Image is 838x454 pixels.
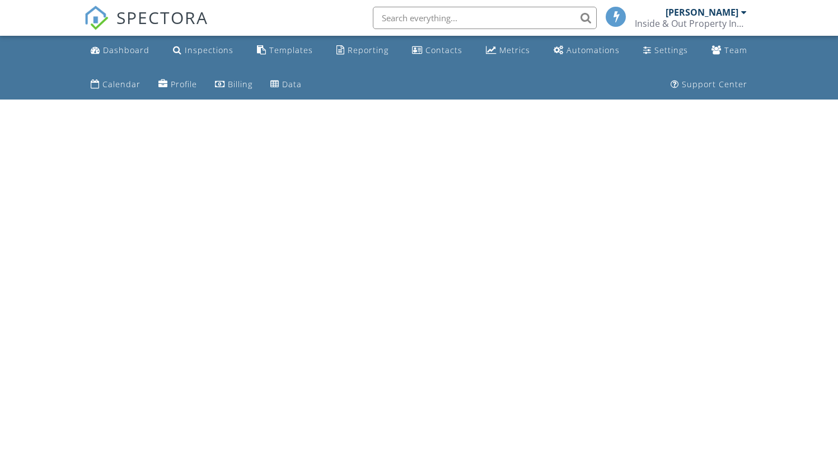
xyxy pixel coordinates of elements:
[266,74,306,95] a: Data
[373,7,597,29] input: Search everything...
[168,40,238,61] a: Inspections
[654,45,688,55] div: Settings
[499,45,530,55] div: Metrics
[567,45,620,55] div: Automations
[210,74,257,95] a: Billing
[84,6,109,30] img: The Best Home Inspection Software - Spectora
[332,40,393,61] a: Reporting
[185,45,233,55] div: Inspections
[481,40,535,61] a: Metrics
[269,45,313,55] div: Templates
[228,79,252,89] div: Billing
[282,79,302,89] div: Data
[171,79,197,89] div: Profile
[682,79,747,89] div: Support Center
[86,74,145,95] a: Calendar
[116,6,208,29] span: SPECTORA
[348,45,388,55] div: Reporting
[425,45,462,55] div: Contacts
[84,15,208,39] a: SPECTORA
[724,45,747,55] div: Team
[102,79,141,89] div: Calendar
[707,40,752,61] a: Team
[666,74,752,95] a: Support Center
[549,40,624,61] a: Automations (Basic)
[252,40,317,61] a: Templates
[154,74,202,95] a: Company Profile
[103,45,149,55] div: Dashboard
[86,40,154,61] a: Dashboard
[666,7,738,18] div: [PERSON_NAME]
[635,18,747,29] div: Inside & Out Property Inspectors, Inc
[639,40,692,61] a: Settings
[408,40,467,61] a: Contacts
